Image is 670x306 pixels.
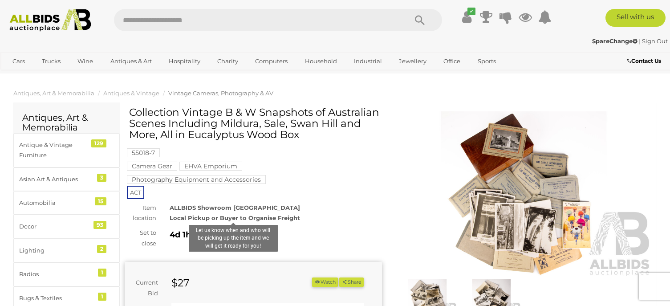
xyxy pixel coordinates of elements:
[127,163,177,170] a: Camera Gear
[95,197,106,205] div: 15
[639,37,641,45] span: |
[93,221,106,229] div: 93
[19,293,93,303] div: Rugs & Textiles
[170,230,210,240] strong: 4d 1h 31m
[98,269,106,277] div: 1
[13,167,120,191] a: Asian Art & Antiques 3
[179,163,242,170] a: EHVA Emporium
[127,186,144,199] span: ACT
[13,133,120,167] a: Antique & Vintage Furniture 129
[467,8,475,15] i: ✔
[398,9,442,31] button: Search
[627,57,661,64] b: Contact Us
[171,277,190,289] strong: $27
[19,198,93,208] div: Automobilia
[168,90,273,97] a: Vintage Cameras, Photography & AV
[460,9,473,25] a: ✔
[127,175,266,184] mark: Photography Equipment and Accessories
[605,9,666,27] a: Sell with us
[163,54,206,69] a: Hospitality
[97,174,106,182] div: 3
[627,56,663,66] a: Contact Us
[170,204,300,211] strong: ALLBIDS Showroom [GEOGRAPHIC_DATA]
[339,277,364,287] button: Share
[19,140,93,161] div: Antique & Vintage Furniture
[19,245,93,256] div: Lighting
[118,228,163,249] div: Set to close
[472,54,502,69] a: Sports
[5,9,95,32] img: Allbids.com.au
[13,215,120,238] a: Decor 93
[127,176,266,183] a: Photography Equipment and Accessories
[19,174,93,184] div: Asian Art & Antiques
[170,214,300,221] strong: Local Pickup or Buyer to Organise Freight
[22,113,111,132] h2: Antiques, Art & Memorabilia
[129,107,380,141] h1: Collection Vintage B & W Snapshots of Australian Scenes Including Mildura, Sale, Swan Hill and Mo...
[19,269,93,279] div: Radios
[13,262,120,286] a: Radios 1
[312,277,338,287] button: Watch
[13,90,94,97] a: Antiques, Art & Memorabilia
[97,245,106,253] div: 2
[91,139,106,147] div: 129
[189,225,278,251] div: Let us know when and who will be picking up the item and we will get it ready for you!
[118,203,163,224] div: Item location
[642,37,668,45] a: Sign Out
[105,54,158,69] a: Antiques & Art
[592,37,639,45] a: SpareChange
[211,54,244,69] a: Charity
[98,293,106,301] div: 1
[72,54,99,69] a: Wine
[348,54,388,69] a: Industrial
[103,90,159,97] a: Antiques & Vintage
[19,221,93,232] div: Decor
[13,239,120,262] a: Lighting 2
[299,54,343,69] a: Household
[438,54,466,69] a: Office
[13,191,120,215] a: Automobilia 15
[7,69,81,84] a: [GEOGRAPHIC_DATA]
[36,54,66,69] a: Trucks
[395,111,653,277] img: Collection Vintage B & W Snapshots of Australian Scenes Including Mildura, Sale, Swan Hill and Mo...
[7,54,31,69] a: Cars
[125,277,165,298] div: Current Bid
[127,149,160,156] a: 55018-7
[127,148,160,157] mark: 55018-7
[249,54,293,69] a: Computers
[312,277,338,287] li: Watch this item
[592,37,638,45] strong: SpareChange
[393,54,432,69] a: Jewellery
